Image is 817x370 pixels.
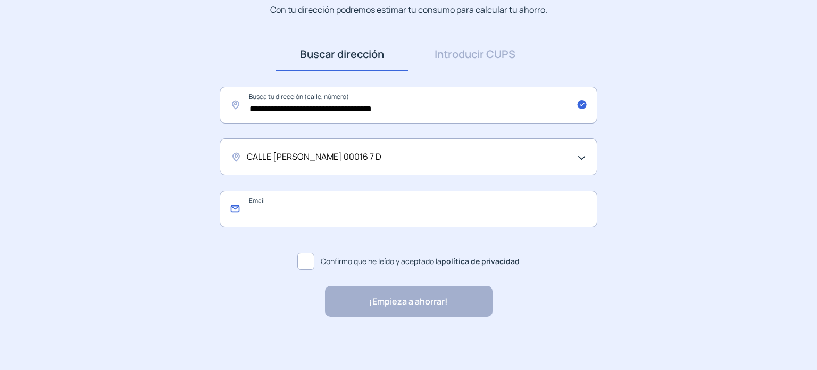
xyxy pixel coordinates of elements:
a: política de privacidad [441,256,520,266]
a: Introducir CUPS [408,38,541,71]
span: Confirmo que he leído y aceptado la [321,256,520,267]
span: CALLE [PERSON_NAME] 00016 7 D [247,150,381,164]
a: Buscar dirección [276,38,408,71]
p: Con tu dirección podremos estimar tu consumo para calcular tu ahorro. [270,3,547,17]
